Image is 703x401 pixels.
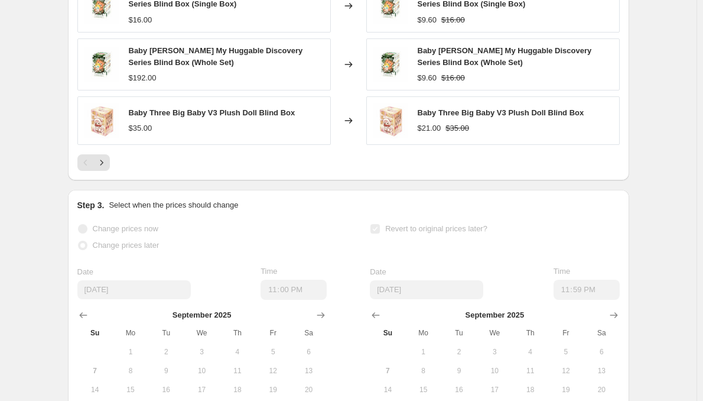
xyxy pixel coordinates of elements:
[153,366,179,376] span: 9
[446,328,472,338] span: Tu
[118,385,144,394] span: 15
[446,385,472,394] span: 16
[441,342,477,361] button: Tuesday September 2 2025
[370,380,405,399] button: Sunday September 14 2025
[84,47,119,82] img: 50493058001-2025-02-18T152941.466_80x.jpg
[255,361,291,380] button: Friday September 12 2025
[220,380,255,399] button: Thursday September 18 2025
[588,328,614,338] span: Sa
[554,280,620,300] input: 12:00
[260,328,286,338] span: Fr
[584,324,619,342] th: Saturday
[548,361,584,380] button: Friday September 12 2025
[129,46,303,67] span: Baby [PERSON_NAME] My Huggable Discovery Series Blind Box (Whole Set)
[224,347,250,357] span: 4
[418,72,437,84] div: $9.60
[548,342,584,361] button: Friday September 5 2025
[184,361,219,380] button: Wednesday September 10 2025
[184,342,219,361] button: Wednesday September 3 2025
[75,307,92,324] button: Show previous month, August 2025
[517,328,543,338] span: Th
[588,366,614,376] span: 13
[512,342,548,361] button: Thursday September 4 2025
[188,366,214,376] span: 10
[418,46,592,67] span: Baby [PERSON_NAME] My Huggable Discovery Series Blind Box (Whole Set)
[411,385,437,394] span: 15
[385,224,487,233] span: Revert to original prices later?
[584,361,619,380] button: Saturday September 13 2025
[512,324,548,342] th: Thursday
[406,380,441,399] button: Monday September 15 2025
[148,324,184,342] th: Tuesday
[291,380,326,399] button: Saturday September 20 2025
[406,361,441,380] button: Monday September 8 2025
[77,199,105,211] h2: Step 3.
[184,380,219,399] button: Wednesday September 17 2025
[477,380,512,399] button: Wednesday September 17 2025
[129,14,152,26] div: $16.00
[553,366,579,376] span: 12
[295,366,321,376] span: 13
[220,342,255,361] button: Thursday September 4 2025
[291,361,326,380] button: Saturday September 13 2025
[220,324,255,342] th: Thursday
[113,324,148,342] th: Monday
[77,280,191,299] input: 9/7/2025
[113,342,148,361] button: Monday September 1 2025
[441,361,477,380] button: Tuesday September 9 2025
[481,328,507,338] span: We
[220,361,255,380] button: Thursday September 11 2025
[441,380,477,399] button: Tuesday September 16 2025
[445,122,469,134] strike: $35.00
[93,241,160,250] span: Change prices later
[82,366,108,376] span: 7
[406,324,441,342] th: Monday
[548,380,584,399] button: Friday September 19 2025
[118,328,144,338] span: Mo
[367,307,384,324] button: Show previous month, August 2025
[291,342,326,361] button: Saturday September 6 2025
[129,72,157,84] div: $192.00
[295,328,321,338] span: Sa
[224,366,250,376] span: 11
[517,385,543,394] span: 18
[93,224,158,233] span: Change prices now
[260,347,286,357] span: 5
[255,324,291,342] th: Friday
[77,267,93,276] span: Date
[548,324,584,342] th: Friday
[477,324,512,342] th: Wednesday
[584,380,619,399] button: Saturday September 20 2025
[370,267,386,276] span: Date
[153,385,179,394] span: 16
[446,347,472,357] span: 2
[77,154,110,171] nav: Pagination
[418,108,584,117] span: Baby Three Big Baby V3 Plush Doll Blind Box
[295,347,321,357] span: 6
[481,385,507,394] span: 17
[261,280,327,300] input: 12:00
[477,342,512,361] button: Wednesday September 3 2025
[446,366,472,376] span: 9
[411,347,437,357] span: 1
[148,361,184,380] button: Tuesday September 9 2025
[441,324,477,342] th: Tuesday
[113,380,148,399] button: Monday September 15 2025
[188,385,214,394] span: 17
[82,328,108,338] span: Su
[517,347,543,357] span: 4
[255,342,291,361] button: Friday September 5 2025
[82,385,108,394] span: 14
[441,72,465,84] strike: $16.00
[553,328,579,338] span: Fr
[370,361,405,380] button: Today Sunday September 7 2025
[441,14,465,26] strike: $16.00
[291,324,326,342] th: Saturday
[418,14,437,26] div: $9.60
[148,380,184,399] button: Tuesday September 16 2025
[370,324,405,342] th: Sunday
[255,380,291,399] button: Friday September 19 2025
[517,366,543,376] span: 11
[184,324,219,342] th: Wednesday
[260,366,286,376] span: 12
